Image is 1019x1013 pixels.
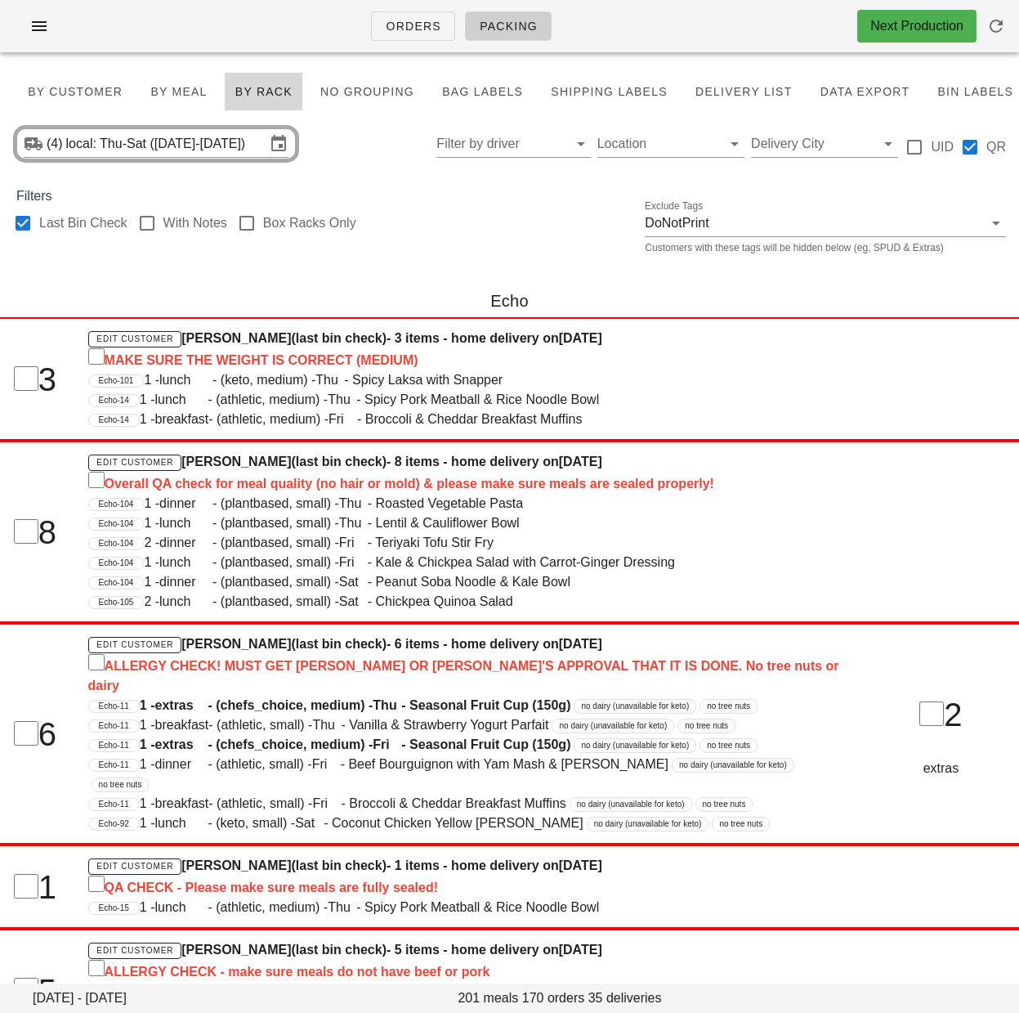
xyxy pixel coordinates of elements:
[140,698,571,712] span: 1 - - (chefs_choice, medium) - - Seasonal Fruit Cup (150g)
[479,20,538,33] span: Packing
[155,715,209,735] span: breakfast
[155,390,208,410] span: lunch
[328,410,357,429] span: Fri
[99,799,129,810] span: Echo-11
[27,85,123,98] span: By Customer
[371,11,455,41] a: Orders
[88,943,182,959] a: Edit Customer
[16,72,133,111] button: By Customer
[339,572,368,592] span: Sat
[441,85,523,98] span: Bag Labels
[339,592,368,612] span: Sat
[140,757,668,771] span: 1 - - (athletic, small) - - Beef Bourguignon with Yam Mash & [PERSON_NAME]
[155,898,208,917] span: lunch
[159,572,212,592] span: dinner
[144,536,494,549] span: 2 - - (plantbased, small) - - Teriyaki Tofu Stir Fry
[88,637,182,653] a: Edit Customer
[88,960,845,982] div: ALLERGY CHECK - make sure meals do not have beef or pork
[339,494,368,513] span: Thu
[373,735,401,755] span: Fri
[140,718,549,732] span: 1 - - (athletic, small) - - Vanilla & Strawberry Yogurt Parfait
[155,814,208,833] span: lunch
[559,637,602,651] span: [DATE]
[465,11,552,41] a: Packing
[155,410,209,429] span: breakfast
[312,794,341,814] span: Fri
[144,555,675,569] span: 1 - - (plantbased, small) - - Kale & Chickpea Salad with Carrot-Ginger Dressing
[559,943,602,957] span: [DATE]
[936,85,1013,98] span: Bin Labels
[99,903,129,914] span: Echo-15
[550,85,668,98] span: Shipping Labels
[99,415,129,426] span: Echo-14
[295,814,324,833] span: Sat
[320,85,414,98] span: No grouping
[159,513,212,533] span: lunch
[559,331,602,345] span: [DATE]
[291,943,386,957] span: (last bin check)
[312,715,341,735] span: Thu
[373,696,401,715] span: Thu
[751,131,898,157] div: Delivery City
[99,538,134,549] span: Echo-104
[155,696,208,715] span: extras
[291,637,386,651] span: (last bin check)
[645,243,1006,253] div: Customers with these tags will be hidden below (eg, SPUD & Extras)
[140,737,571,751] span: 1 - - (chefs_choice, medium) - - Seasonal Fruit Cup (150g)
[140,72,217,111] button: By Meal
[140,412,583,426] span: 1 - - (athletic, medium) - - Broccoli & Cheddar Breakfast Muffins
[559,858,602,872] span: [DATE]
[99,701,129,712] span: Echo-11
[88,472,845,494] div: Overall QA check for meal quality (no hair or mold) & please make sure meals are sealed properly!
[155,982,208,1002] span: lunch
[99,518,134,530] span: Echo-104
[645,210,1006,236] div: Exclude TagsDoNotPrint
[431,72,534,111] button: Bag Labels
[99,740,129,751] span: Echo-11
[263,215,356,231] label: Box Racks Only
[99,375,134,387] span: Echo-101
[291,455,386,468] span: (last bin check)
[310,72,425,111] button: No grouping
[99,395,129,406] span: Echo-14
[339,553,368,572] span: Fri
[155,755,208,774] span: dinner
[96,334,173,343] span: Edit Customer
[144,373,503,387] span: 1 - - (keto, medium) - - Spicy Laksa with Snapper
[328,982,356,1002] span: Thu
[47,136,66,152] div: (4)
[88,940,845,982] h4: [PERSON_NAME] - 5 items - home delivery on
[88,876,845,898] div: QA CHECK - Please make sure meals are fully sealed!
[291,858,386,872] span: (last bin check)
[88,858,182,875] a: Edit Customer
[597,131,744,157] div: Location
[144,575,570,589] span: 1 - - (plantbased, small) - - Peanut Soba Noodle & Kale Bowl
[150,85,207,98] span: By Meal
[88,348,845,370] div: MAKE SURE THE WEIGHT IS CORRECT (MEDIUM)
[540,72,678,111] button: Shipping Labels
[159,592,212,612] span: lunch
[99,499,134,510] span: Echo-104
[339,513,368,533] span: Thu
[645,216,708,231] div: DoNotPrint
[144,496,523,510] span: 1 - - (plantbased, small) - - Roasted Vegetable Pasta
[88,331,182,347] a: Edit Customer
[88,654,845,696] div: ALLERGY CHECK! MUST GET [PERSON_NAME] OR [PERSON_NAME]'S APPROVAL THAT IT IS DONE. No tree nuts o...
[159,533,212,553] span: dinner
[820,85,910,98] span: Data Export
[159,553,212,572] span: lunch
[140,796,566,810] span: 1 - - (athletic, small) - - Broccoli & Cheddar Breakfast Muffins
[88,452,845,494] h4: [PERSON_NAME] - 8 items - home delivery on
[315,370,344,390] span: Thu
[99,558,134,569] span: Echo-104
[140,900,599,914] span: 1 - - (athletic, medium) - - Spicy Pork Meatball & Rice Noodle Bowl
[88,634,845,696] h4: [PERSON_NAME] - 6 items - home delivery on
[144,594,512,608] span: 2 - - (plantbased, small) - - Chickpea Quinoa Salad
[155,794,209,814] span: breakfast
[88,455,182,471] a: Edit Customer
[96,862,173,871] span: Edit Customer
[865,690,1017,739] div: 2
[328,898,356,917] span: Thu
[685,72,803,111] button: Delivery List
[291,331,386,345] span: (last bin check)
